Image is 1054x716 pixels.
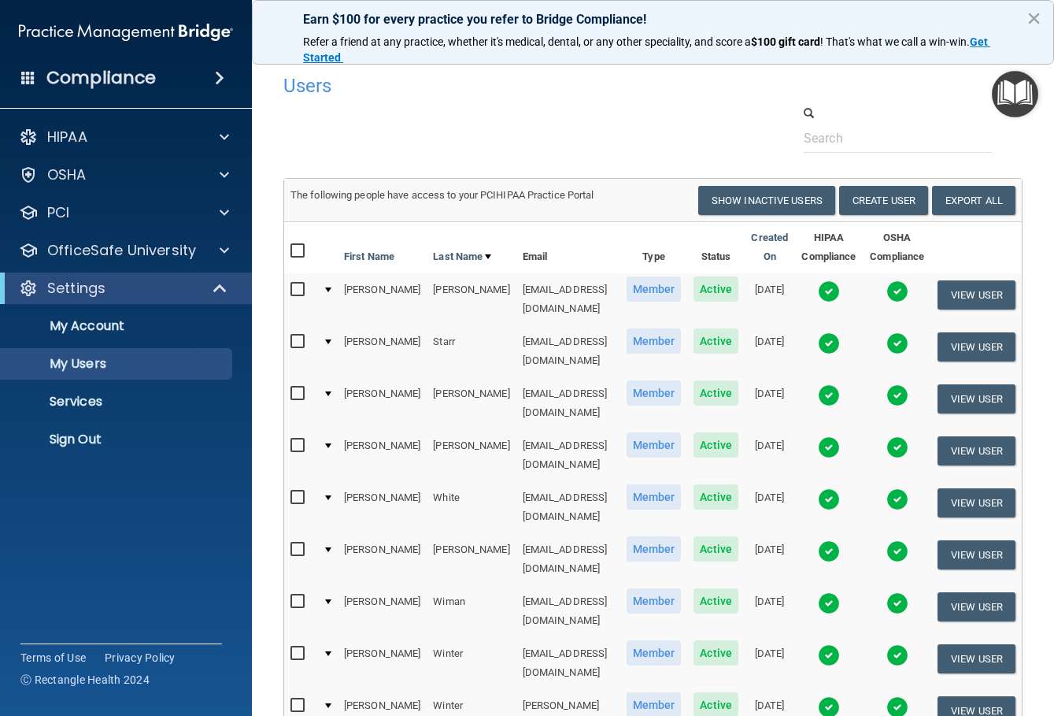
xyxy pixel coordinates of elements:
[338,481,427,533] td: [PERSON_NAME]
[338,377,427,429] td: [PERSON_NAME]
[516,325,620,377] td: [EMAIL_ADDRESS][DOMAIN_NAME]
[938,592,1015,621] button: View User
[338,325,427,377] td: [PERSON_NAME]
[19,128,229,147] a: HIPAA
[105,650,176,666] a: Privacy Policy
[886,488,908,510] img: tick.e7d51cea.svg
[516,222,620,273] th: Email
[938,332,1015,362] button: View User
[627,484,682,510] span: Member
[751,35,820,48] strong: $100 gift card
[818,488,840,510] img: tick.e7d51cea.svg
[19,165,229,184] a: OSHA
[693,276,738,302] span: Active
[19,241,229,260] a: OfficeSafe University
[516,637,620,689] td: [EMAIL_ADDRESS][DOMAIN_NAME]
[10,318,225,334] p: My Account
[47,279,105,298] p: Settings
[427,325,516,377] td: Starr
[818,436,840,458] img: tick.e7d51cea.svg
[938,644,1015,673] button: View User
[47,203,69,222] p: PCI
[47,241,196,260] p: OfficeSafe University
[886,592,908,614] img: tick.e7d51cea.svg
[886,384,908,406] img: tick.e7d51cea.svg
[693,432,738,458] span: Active
[693,328,738,354] span: Active
[427,377,516,429] td: [PERSON_NAME]
[19,279,228,298] a: Settings
[20,672,150,688] span: Ⓒ Rectangle Health 2024
[938,488,1015,518] button: View User
[627,432,682,458] span: Member
[938,280,1015,310] button: View User
[19,17,233,48] img: PMB logo
[338,637,427,689] td: [PERSON_NAME]
[10,394,225,410] p: Services
[938,384,1015,414] button: View User
[47,128,87,147] p: HIPAA
[10,356,225,372] p: My Users
[19,203,229,222] a: PCI
[839,186,928,215] button: Create User
[516,377,620,429] td: [EMAIL_ADDRESS][DOMAIN_NAME]
[693,484,738,510] span: Active
[693,640,738,666] span: Active
[863,222,931,273] th: OSHA Compliance
[303,35,990,64] a: Get Started
[818,644,840,666] img: tick.e7d51cea.svg
[745,481,795,533] td: [DATE]
[516,481,620,533] td: [EMAIL_ADDRESS][DOMAIN_NAME]
[427,585,516,637] td: Wiman
[938,436,1015,466] button: View User
[427,429,516,481] td: [PERSON_NAME]
[427,273,516,325] td: [PERSON_NAME]
[344,247,394,266] a: First Name
[516,585,620,637] td: [EMAIL_ADDRESS][DOMAIN_NAME]
[820,35,970,48] span: ! That's what we call a win-win.
[10,432,225,447] p: Sign Out
[992,71,1038,117] button: Open Resource Center
[627,380,682,406] span: Member
[938,540,1015,569] button: View User
[932,186,1015,215] a: Export All
[745,533,795,585] td: [DATE]
[47,165,87,184] p: OSHA
[20,650,86,666] a: Terms of Use
[886,540,908,562] img: tick.e7d51cea.svg
[627,640,682,666] span: Member
[338,533,427,585] td: [PERSON_NAME]
[698,186,835,215] button: Show Inactive Users
[338,429,427,481] td: [PERSON_NAME]
[818,592,840,614] img: tick.e7d51cea.svg
[693,588,738,614] span: Active
[516,273,620,325] td: [EMAIL_ADDRESS][DOMAIN_NAME]
[687,222,745,273] th: Status
[886,332,908,354] img: tick.e7d51cea.svg
[745,377,795,429] td: [DATE]
[46,67,156,89] h4: Compliance
[818,384,840,406] img: tick.e7d51cea.svg
[338,585,427,637] td: [PERSON_NAME]
[745,429,795,481] td: [DATE]
[795,222,864,273] th: HIPAA Compliance
[427,637,516,689] td: Winter
[627,588,682,614] span: Member
[303,12,1003,27] p: Earn $100 for every practice you refer to Bridge Compliance!
[745,637,795,689] td: [DATE]
[427,533,516,585] td: [PERSON_NAME]
[693,536,738,562] span: Active
[886,280,908,302] img: tick.e7d51cea.svg
[745,273,795,325] td: [DATE]
[818,280,840,302] img: tick.e7d51cea.svg
[338,273,427,325] td: [PERSON_NAME]
[751,228,789,266] a: Created On
[627,276,682,302] span: Member
[1026,6,1041,31] button: Close
[516,429,620,481] td: [EMAIL_ADDRESS][DOMAIN_NAME]
[818,540,840,562] img: tick.e7d51cea.svg
[886,436,908,458] img: tick.e7d51cea.svg
[620,222,688,273] th: Type
[818,332,840,354] img: tick.e7d51cea.svg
